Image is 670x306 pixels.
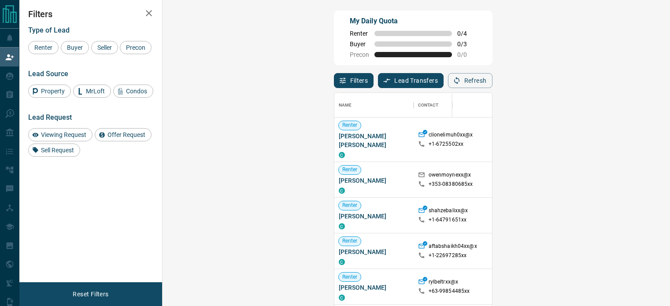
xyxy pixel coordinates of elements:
div: Sell Request [28,144,80,157]
span: [PERSON_NAME] [339,176,409,185]
p: +1- 6725502xx [429,140,464,148]
div: condos.ca [339,188,345,194]
div: Offer Request [95,128,152,141]
span: 0 / 0 [457,51,477,58]
p: aftabshaikh04xx@x [429,243,477,252]
span: Lead Request [28,113,72,122]
span: [PERSON_NAME] [339,247,409,256]
span: MrLoft [83,88,108,95]
p: +1- 22697285xx [429,252,467,259]
span: Seller [94,44,115,51]
span: [PERSON_NAME] [339,283,409,292]
div: Contact [418,93,439,118]
p: +1- 64791651xx [429,216,467,224]
div: Viewing Request [28,128,93,141]
span: Type of Lead [28,26,70,34]
span: Viewing Request [38,131,89,138]
p: +353- 08380685xx [429,181,473,188]
div: condos.ca [339,259,345,265]
p: rylbeltrxx@x [429,278,459,288]
span: Buyer [64,44,86,51]
span: Offer Request [104,131,148,138]
div: Property [28,85,71,98]
div: Name [339,93,352,118]
div: condos.ca [339,223,345,229]
div: Precon [120,41,152,54]
button: Refresh [448,73,492,88]
span: Renter [31,44,56,51]
span: Renter [350,30,369,37]
p: +63- 99854485xx [429,288,470,295]
div: Contact [414,93,484,118]
div: condos.ca [339,295,345,301]
h2: Filters [28,9,153,19]
span: Condos [123,88,150,95]
span: Property [38,88,68,95]
span: Sell Request [38,147,77,154]
p: shahzebalixx@x [429,207,468,216]
button: Filters [334,73,374,88]
span: Renter [339,273,361,281]
div: Name [334,93,414,118]
span: Renter [339,166,361,173]
span: Lead Source [28,70,68,78]
span: [PERSON_NAME] [339,212,409,221]
div: Renter [28,41,59,54]
span: Buyer [350,41,369,48]
button: Lead Transfers [378,73,444,88]
span: [PERSON_NAME] [PERSON_NAME] [339,132,409,149]
p: My Daily Quota [350,16,477,26]
div: Seller [91,41,118,54]
span: Renter [339,202,361,209]
div: MrLoft [73,85,111,98]
p: clionelimuh0xx@x [429,131,473,140]
div: Buyer [61,41,89,54]
button: Reset Filters [67,287,114,302]
span: Renter [339,237,361,245]
span: Precon [123,44,148,51]
span: 0 / 4 [457,30,477,37]
p: owenmoynexx@x [429,171,471,181]
span: Precon [350,51,369,58]
div: Condos [113,85,153,98]
span: 0 / 3 [457,41,477,48]
span: Renter [339,122,361,129]
div: condos.ca [339,152,345,158]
